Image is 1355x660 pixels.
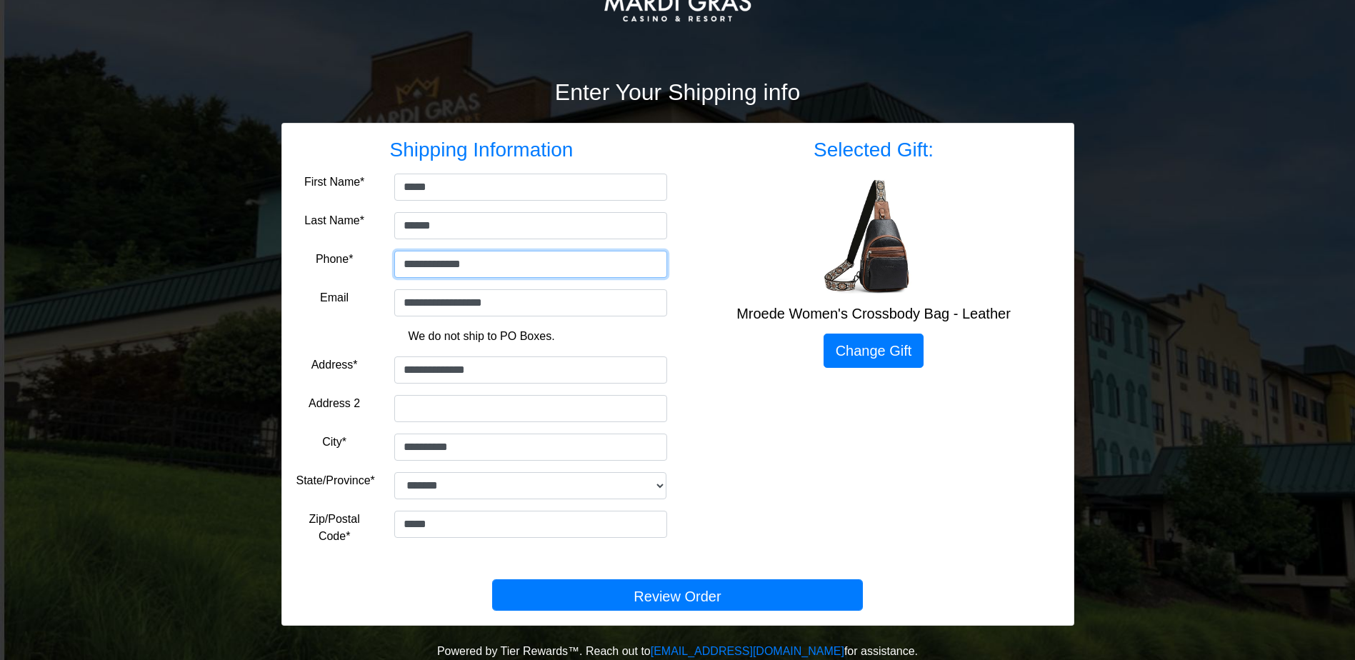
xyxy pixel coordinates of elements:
[320,289,349,306] label: Email
[281,79,1074,106] h2: Enter Your Shipping info
[689,138,1059,162] h3: Selected Gift:
[651,645,844,657] a: [EMAIL_ADDRESS][DOMAIN_NAME]
[322,434,346,451] label: City*
[304,212,364,229] label: Last Name*
[296,511,373,545] label: Zip/Postal Code*
[316,251,354,268] label: Phone*
[307,328,656,345] p: We do not ship to PO Boxes.
[437,645,918,657] span: Powered by Tier Rewards™. Reach out to for assistance.
[296,138,667,162] h3: Shipping Information
[492,579,863,611] button: Review Order
[689,305,1059,322] h5: Mroede Women's Crossbody Bag - Leather
[311,356,358,374] label: Address*
[309,395,360,412] label: Address 2
[824,334,924,368] a: Change Gift
[816,179,931,294] img: Mroede Women's Crossbody Bag - Leather
[296,472,375,489] label: State/Province*
[304,174,364,191] label: First Name*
